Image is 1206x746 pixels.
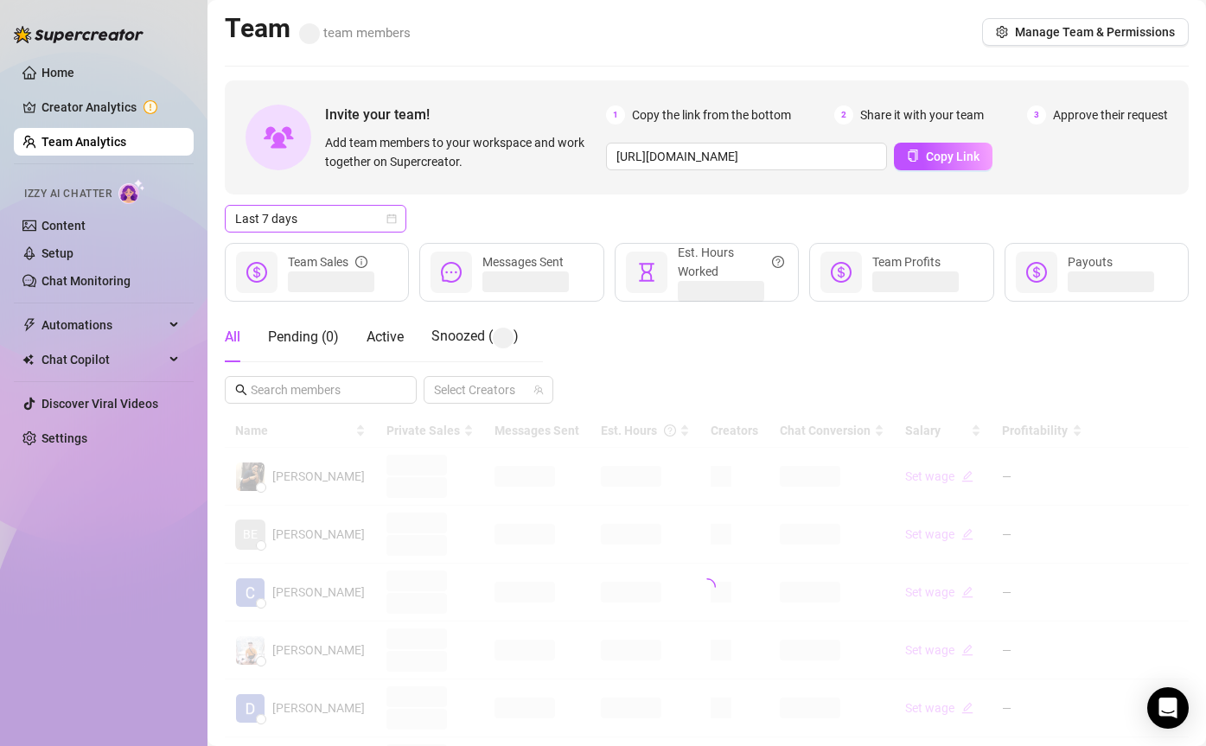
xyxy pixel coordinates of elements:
a: Team Analytics [41,135,126,149]
span: Izzy AI Chatter [24,186,112,202]
span: team members [299,25,411,41]
span: Manage Team & Permissions [1015,25,1175,39]
img: Chat Copilot [22,354,34,366]
span: Messages Sent [482,255,564,269]
span: Copy the link from the bottom [632,105,791,124]
div: Pending ( 0 ) [268,327,339,347]
div: Team Sales [288,252,367,271]
button: Manage Team & Permissions [982,18,1189,46]
span: Share it with your team [860,105,984,124]
span: thunderbolt [22,318,36,332]
img: AI Chatter [118,179,145,204]
span: Last 7 days [235,206,396,232]
div: All [225,327,240,347]
span: search [235,384,247,396]
span: Snoozed ( ) [431,328,519,344]
span: setting [996,26,1008,38]
a: Home [41,66,74,80]
span: 1 [606,105,625,124]
span: calendar [386,214,397,224]
span: dollar-circle [831,262,852,283]
span: team [533,385,544,395]
a: Chat Monitoring [41,274,131,288]
div: Est. Hours Worked [678,243,784,281]
span: info-circle [355,252,367,271]
img: logo-BBDzfeDw.svg [14,26,144,43]
a: Settings [41,431,87,445]
span: dollar-circle [246,262,267,283]
span: Payouts [1068,255,1113,269]
input: Search members [251,380,392,399]
span: Chat Copilot [41,346,164,373]
a: Creator Analytics exclamation-circle [41,93,180,121]
span: Active [367,328,404,345]
span: 2 [834,105,853,124]
span: Approve their request [1053,105,1168,124]
span: question-circle [772,243,784,281]
span: Copy Link [926,150,979,163]
span: dollar-circle [1026,262,1047,283]
div: Open Intercom Messenger [1147,687,1189,729]
a: Content [41,219,86,233]
a: Setup [41,246,73,260]
span: Team Profits [872,255,941,269]
span: copy [907,150,919,162]
button: Copy Link [894,143,992,170]
a: Discover Viral Videos [41,397,158,411]
span: Invite your team! [325,104,606,125]
span: loading [696,576,718,597]
span: 3 [1027,105,1046,124]
span: message [441,262,462,283]
span: Automations [41,311,164,339]
h2: Team [225,12,411,45]
span: Add team members to your workspace and work together on Supercreator. [325,133,599,171]
span: hourglass [636,262,657,283]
